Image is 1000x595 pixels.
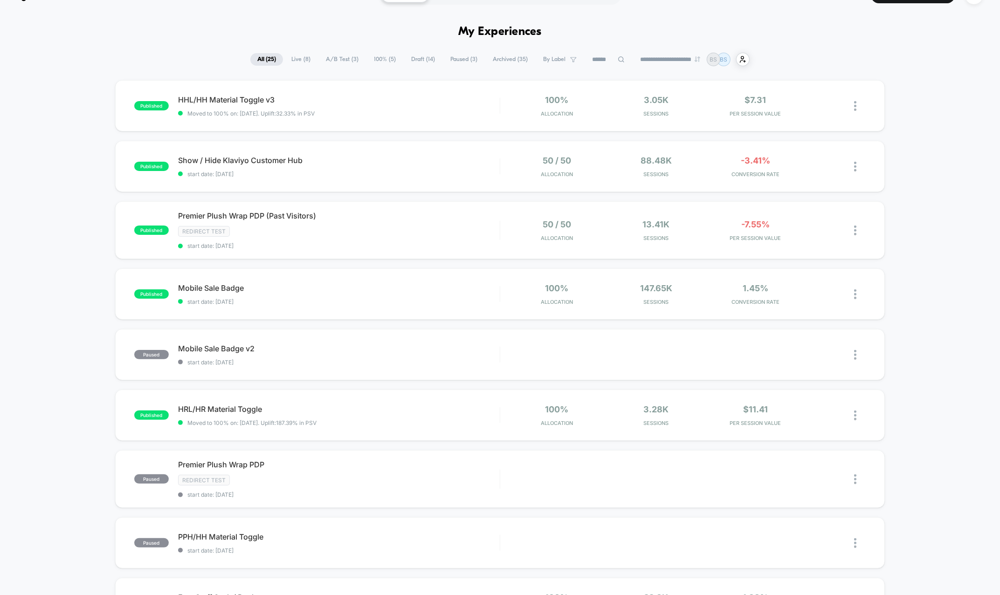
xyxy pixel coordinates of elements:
[541,171,573,178] span: Allocation
[134,474,169,484] span: paused
[640,283,672,293] span: 147.65k
[541,110,573,117] span: Allocation
[854,101,856,111] img: close
[854,289,856,299] img: close
[319,53,366,66] span: A/B Test ( 3 )
[458,25,542,39] h1: My Experiences
[854,538,856,548] img: close
[643,219,670,229] span: 13.41k
[543,56,566,63] span: By Label
[854,226,856,235] img: close
[741,219,770,229] span: -7.55%
[854,162,856,171] img: close
[443,53,484,66] span: Paused ( 3 )
[854,410,856,420] img: close
[486,53,535,66] span: Archived ( 35 )
[745,95,766,105] span: $7.31
[250,53,283,66] span: All ( 25 )
[178,344,500,353] span: Mobile Sale Badge v2
[743,404,768,414] span: $11.41
[178,475,230,486] span: Redirect Test
[178,460,500,469] span: Premier Plush Wrap PDP
[178,171,500,178] span: start date: [DATE]
[134,226,169,235] span: published
[178,491,500,498] span: start date: [DATE]
[741,156,770,165] span: -3.41%
[641,156,672,165] span: 88.48k
[178,211,500,220] span: Premier Plush Wrap PDP (Past Visitors)
[541,420,573,426] span: Allocation
[545,404,569,414] span: 100%
[178,547,500,554] span: start date: [DATE]
[284,53,317,66] span: Live ( 8 )
[609,235,703,241] span: Sessions
[609,110,703,117] span: Sessions
[134,162,169,171] span: published
[708,299,803,305] span: CONVERSION RATE
[541,235,573,241] span: Allocation
[178,532,500,541] span: PPH/HH Material Toggle
[178,242,500,249] span: start date: [DATE]
[720,56,728,63] p: BS
[854,474,856,484] img: close
[178,226,230,237] span: Redirect Test
[545,283,569,293] span: 100%
[644,404,669,414] span: 3.28k
[743,283,768,293] span: 1.45%
[134,538,169,547] span: paused
[545,95,569,105] span: 100%
[854,350,856,360] img: close
[543,219,571,229] span: 50 / 50
[178,95,500,104] span: HHL/HH Material Toggle v3
[367,53,403,66] span: 100% ( 5 )
[543,156,571,165] span: 50 / 50
[710,56,717,63] p: BS
[695,56,700,62] img: end
[708,235,803,241] span: PER SESSION VALUE
[178,283,500,293] span: Mobile Sale Badge
[187,110,315,117] span: Moved to 100% on: [DATE] . Uplift: 32.33% in PSV
[708,420,803,426] span: PER SESSION VALUE
[609,420,703,426] span: Sessions
[541,299,573,305] span: Allocation
[404,53,442,66] span: Draft ( 14 )
[187,419,317,426] span: Moved to 100% on: [DATE] . Uplift: 187.39% in PSV
[708,110,803,117] span: PER SESSION VALUE
[134,289,169,299] span: published
[708,171,803,178] span: CONVERSION RATE
[609,171,703,178] span: Sessions
[178,404,500,414] span: HRL/HR Material Toggle
[609,299,703,305] span: Sessions
[178,298,500,305] span: start date: [DATE]
[644,95,669,105] span: 3.05k
[178,359,500,366] span: start date: [DATE]
[134,350,169,359] span: paused
[134,101,169,110] span: published
[178,156,500,165] span: Show / Hide Klaviyo Customer Hub
[134,410,169,420] span: published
